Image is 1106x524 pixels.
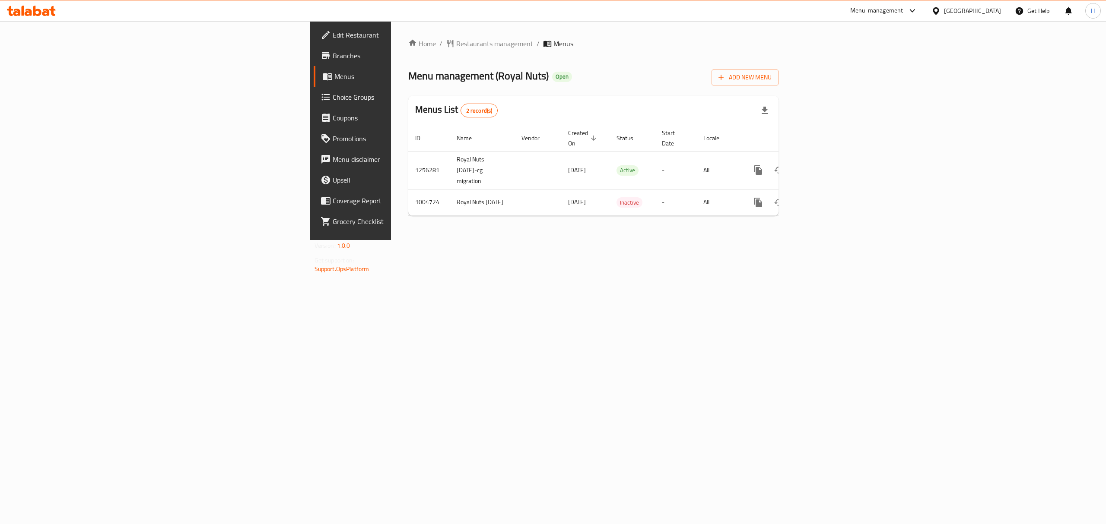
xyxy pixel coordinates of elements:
[850,6,903,16] div: Menu-management
[568,164,586,176] span: [DATE]
[314,107,495,128] a: Coupons
[537,38,540,49] li: /
[333,216,488,227] span: Grocery Checklist
[712,69,779,85] button: Add New Menu
[457,133,483,143] span: Name
[314,25,495,45] a: Edit Restaurant
[333,196,488,206] span: Coverage Report
[314,87,495,107] a: Choice Groups
[769,192,789,213] button: Change Status
[568,196,586,208] span: [DATE]
[408,125,838,216] table: enhanced table
[314,211,495,232] a: Grocery Checklist
[314,66,495,87] a: Menus
[655,151,696,189] td: -
[315,255,354,266] span: Get support on:
[333,175,488,185] span: Upsell
[333,92,488,102] span: Choice Groups
[617,197,642,208] div: Inactive
[617,165,639,176] div: Active
[415,103,498,117] h2: Menus List
[314,149,495,170] a: Menu disclaimer
[617,133,645,143] span: Status
[1091,6,1095,16] span: H
[314,170,495,190] a: Upsell
[718,72,772,83] span: Add New Menu
[703,133,731,143] span: Locale
[461,107,498,115] span: 2 record(s)
[333,113,488,123] span: Coupons
[315,263,369,275] a: Support.OpsPlatform
[617,198,642,208] span: Inactive
[696,151,741,189] td: All
[333,51,488,61] span: Branches
[408,38,779,49] nav: breadcrumb
[552,72,572,82] div: Open
[568,128,599,148] span: Created On
[315,240,336,251] span: Version:
[655,189,696,215] td: -
[314,190,495,211] a: Coverage Report
[461,104,498,117] div: Total records count
[748,192,769,213] button: more
[696,189,741,215] td: All
[337,240,350,251] span: 1.0.0
[334,71,488,82] span: Menus
[741,125,838,152] th: Actions
[748,160,769,180] button: more
[333,133,488,144] span: Promotions
[314,45,495,66] a: Branches
[333,30,488,40] span: Edit Restaurant
[769,160,789,180] button: Change Status
[944,6,1001,16] div: [GEOGRAPHIC_DATA]
[552,73,572,80] span: Open
[662,128,686,148] span: Start Date
[553,38,573,49] span: Menus
[314,128,495,149] a: Promotions
[333,154,488,164] span: Menu disclaimer
[754,100,775,121] div: Export file
[415,133,432,143] span: ID
[617,165,639,175] span: Active
[521,133,551,143] span: Vendor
